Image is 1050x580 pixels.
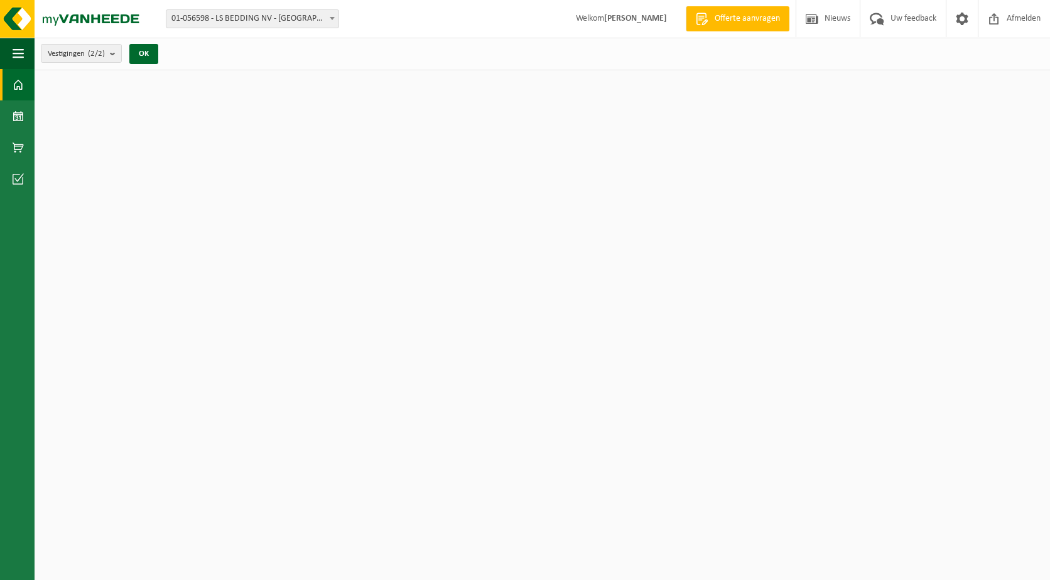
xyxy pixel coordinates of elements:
[604,14,667,23] strong: [PERSON_NAME]
[166,10,338,28] span: 01-056598 - LS BEDDING NV - MALDEGEM
[712,13,783,25] span: Offerte aanvragen
[166,9,339,28] span: 01-056598 - LS BEDDING NV - MALDEGEM
[41,44,122,63] button: Vestigingen(2/2)
[686,6,789,31] a: Offerte aanvragen
[88,50,105,58] count: (2/2)
[129,44,158,64] button: OK
[48,45,105,63] span: Vestigingen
